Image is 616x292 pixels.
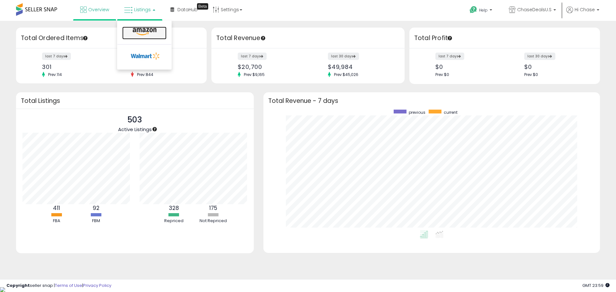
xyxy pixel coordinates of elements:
span: Prev: 114 [45,72,65,77]
span: Hi Chase [575,6,595,13]
div: Tooltip anchor [152,126,158,132]
span: Listings [134,6,151,13]
span: Prev: $0 [435,72,449,77]
label: last 30 days [524,53,555,60]
div: $0 [524,63,589,70]
label: last 7 days [435,53,464,60]
div: Not Repriced [194,218,233,224]
span: current [444,110,458,115]
div: FBA [37,218,76,224]
h3: Total Listings [21,98,249,103]
b: 328 [169,204,179,212]
a: Hi Chase [566,6,599,21]
span: Prev: $0 [524,72,538,77]
span: Prev: $9,165 [241,72,268,77]
span: Overview [88,6,109,13]
div: Tooltip anchor [260,35,266,41]
div: $20,700 [238,63,303,70]
div: FBM [77,218,115,224]
i: Get Help [469,6,477,14]
a: Privacy Policy [83,282,111,288]
span: Help [479,7,488,13]
h3: Total Revenue [216,34,400,43]
span: Active Listings [118,126,152,133]
div: Repriced [155,218,193,224]
span: Prev: 844 [134,72,157,77]
a: Terms of Use [55,282,82,288]
span: 2025-10-9 23:59 GMT [582,282,610,288]
b: 92 [93,204,99,212]
strong: Copyright [6,282,30,288]
h3: Total Ordered Items [21,34,202,43]
b: 175 [209,204,217,212]
label: last 30 days [328,53,359,60]
span: ChaseDealsU.S [517,6,552,13]
h3: Total Profit [414,34,595,43]
label: last 7 days [238,53,267,60]
div: Tooltip anchor [197,3,208,10]
label: last 7 days [42,53,71,60]
div: $49,984 [328,63,393,70]
p: 503 [118,114,152,126]
div: Tooltip anchor [447,35,453,41]
div: Tooltip anchor [82,35,88,41]
div: 301 [42,63,107,70]
span: DataHub [177,6,198,13]
div: seller snap | | [6,283,111,289]
span: previous [409,110,425,115]
a: Help [465,1,499,21]
div: 683 [131,63,195,70]
div: $0 [435,63,500,70]
b: 411 [53,204,60,212]
h3: Total Revenue - 7 days [268,98,595,103]
span: Prev: $45,026 [331,72,362,77]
